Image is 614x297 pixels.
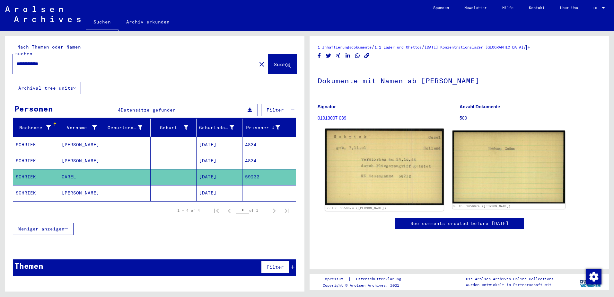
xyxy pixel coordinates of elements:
img: yv_logo.png [579,274,603,290]
mat-cell: [PERSON_NAME] [59,153,105,169]
mat-header-cell: Nachname [13,119,59,137]
mat-cell: SCHRIEK [13,185,59,201]
button: Share on Xing [335,52,342,60]
p: 500 [460,115,601,122]
p: Copyright © Arolsen Archives, 2021 [323,283,409,288]
span: DE [593,6,601,10]
div: | [323,276,409,283]
button: Next page [268,204,281,217]
mat-cell: [DATE] [197,153,242,169]
a: 1.1 Lager und Ghettos [374,45,422,50]
a: DocID: 3656674 ([PERSON_NAME]) [326,206,386,210]
a: DocID: 3656674 ([PERSON_NAME]) [453,204,511,208]
div: Geburtsname [108,122,151,133]
div: Nachname [16,124,51,131]
img: 001.jpg [325,129,443,205]
mat-cell: CAREL [59,169,105,185]
h1: Dokumente mit Namen ab [PERSON_NAME] [318,66,601,94]
span: / [422,44,425,50]
button: Filter [261,261,289,273]
img: 002.jpg [452,130,566,203]
div: Geburt‏ [153,124,188,131]
button: Filter [261,104,289,116]
span: Filter [267,107,284,113]
span: Datensätze gefunden [121,107,176,113]
button: Copy link [364,52,370,60]
b: Signatur [318,104,336,109]
div: Geburtsdatum [199,122,242,133]
div: Nachname [16,122,59,133]
button: Share on LinkedIn [345,52,351,60]
a: Archiv erkunden [118,14,177,30]
div: Geburt‏ [153,122,196,133]
p: Die Arolsen Archives Online-Collections [466,276,554,282]
b: Anzahl Dokumente [460,104,500,109]
mat-cell: [DATE] [197,185,242,201]
mat-cell: [DATE] [197,137,242,153]
div: Vorname [62,122,105,133]
button: Clear [255,58,268,70]
span: Weniger anzeigen [18,226,65,232]
div: Geburtsname [108,124,143,131]
mat-cell: [DATE] [197,169,242,185]
div: Prisoner # [245,124,280,131]
p: wurden entwickelt in Partnerschaft mit [466,282,554,288]
button: Weniger anzeigen [13,223,74,235]
button: Last page [281,204,294,217]
mat-cell: 4834 [242,153,296,169]
mat-header-cell: Geburt‏ [151,119,197,137]
a: 1 Inhaftierungsdokumente [318,45,372,50]
div: Themen [14,260,43,272]
button: Share on Facebook [316,52,323,60]
mat-icon: close [258,60,266,68]
span: 4 [118,107,121,113]
mat-cell: SCHRIEK [13,169,59,185]
mat-cell: 4834 [242,137,296,153]
button: Share on WhatsApp [354,52,361,60]
div: Geburtsdatum [199,124,234,131]
mat-cell: SCHRIEK [13,137,59,153]
a: See comments created before [DATE] [410,220,509,227]
button: First page [210,204,223,217]
mat-label: Nach Themen oder Namen suchen [15,44,81,57]
mat-cell: SCHRIEK [13,153,59,169]
span: / [523,44,526,50]
span: / [372,44,374,50]
button: Previous page [223,204,236,217]
mat-cell: 59232 [242,169,296,185]
span: Filter [267,264,284,270]
mat-cell: [PERSON_NAME] [59,185,105,201]
div: Vorname [62,124,97,131]
mat-header-cell: Vorname [59,119,105,137]
mat-header-cell: Geburtsname [105,119,151,137]
mat-header-cell: Geburtsdatum [197,119,242,137]
button: Suche [268,54,296,74]
span: Suche [274,61,290,67]
div: Personen [14,103,53,114]
div: of 1 [236,207,268,213]
a: Impressum [323,276,348,283]
img: Arolsen_neg.svg [5,6,81,22]
div: Prisoner # [245,122,288,133]
div: 1 – 4 of 4 [177,208,200,213]
button: Archival tree units [13,82,81,94]
a: Suchen [86,14,118,31]
a: [DATE] Konzentrationslager [GEOGRAPHIC_DATA] [425,45,523,50]
a: Datenschutzerklärung [351,276,409,283]
mat-header-cell: Prisoner # [242,119,296,137]
button: Share on Twitter [325,52,332,60]
img: Zustimmung ändern [586,269,601,284]
mat-cell: [PERSON_NAME] [59,137,105,153]
a: 01013007 039 [318,115,346,121]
